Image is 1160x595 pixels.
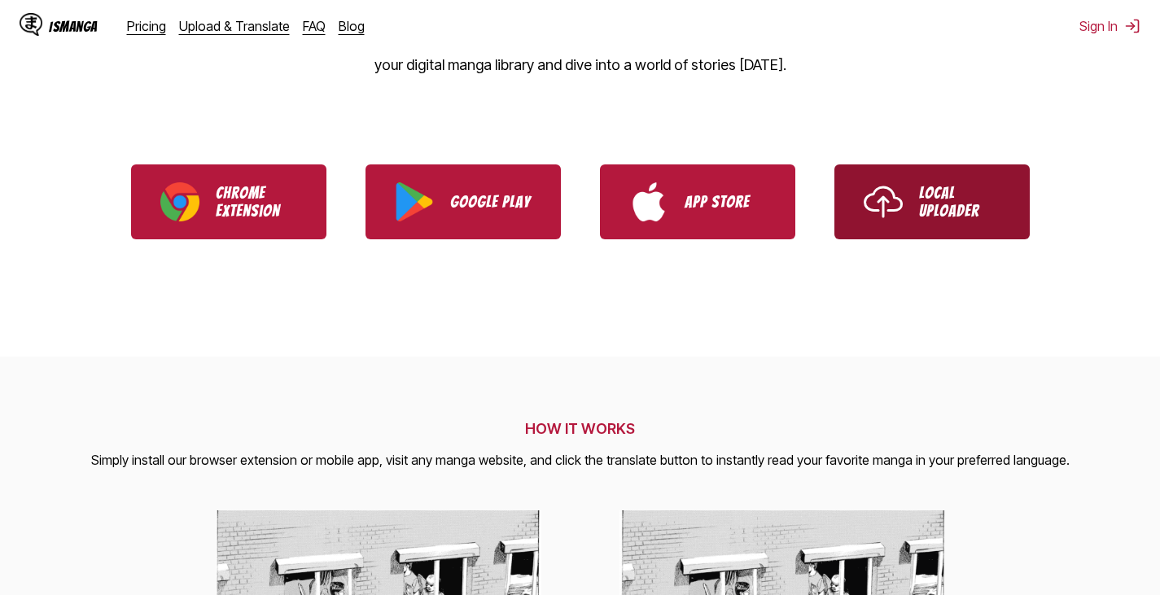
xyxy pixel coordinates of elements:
a: Use IsManga Local Uploader [834,164,1030,239]
a: Blog [339,18,365,34]
a: IsManga LogoIsManga [20,13,127,39]
img: Sign out [1124,18,1140,34]
p: Chrome Extension [216,184,297,220]
p: Local Uploader [919,184,1000,220]
div: IsManga [49,19,98,34]
a: Pricing [127,18,166,34]
button: Sign In [1079,18,1140,34]
a: Upload & Translate [179,18,290,34]
a: Download IsManga from App Store [600,164,795,239]
a: Download IsManga Chrome Extension [131,164,326,239]
img: Upload icon [864,182,903,221]
p: Google Play [450,193,532,211]
img: Chrome logo [160,182,199,221]
h2: HOW IT WORKS [91,420,1070,437]
p: App Store [685,193,766,211]
img: App Store logo [629,182,668,221]
a: Download IsManga from Google Play [366,164,561,239]
img: IsManga Logo [20,13,42,36]
img: Google Play logo [395,182,434,221]
a: FAQ [303,18,326,34]
p: Simply install our browser extension or mobile app, visit any manga website, and click the transl... [91,450,1070,471]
